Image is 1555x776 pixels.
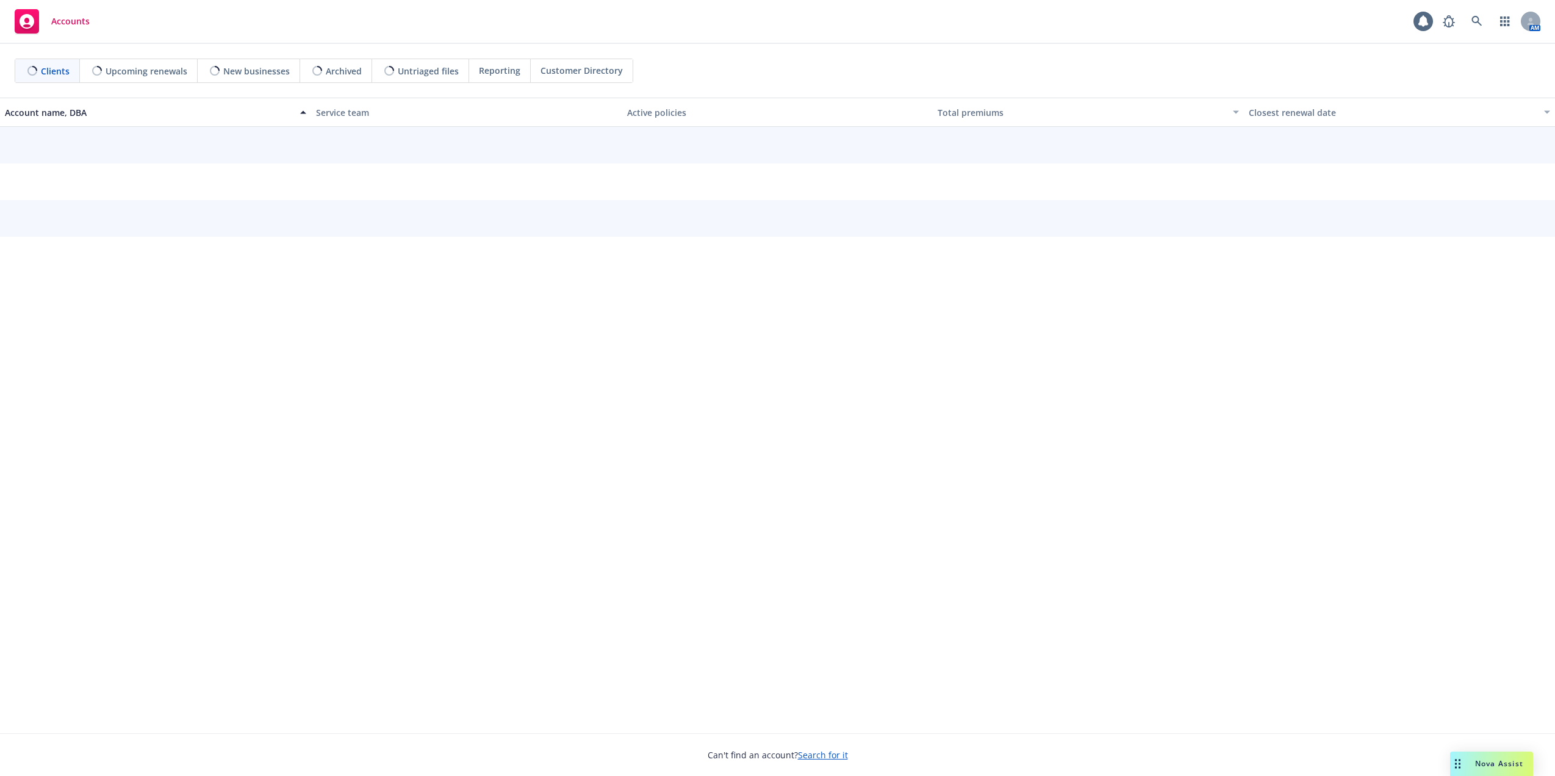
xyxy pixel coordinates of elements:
[708,749,848,761] span: Can't find an account?
[316,106,617,119] div: Service team
[10,4,95,38] a: Accounts
[627,106,928,119] div: Active policies
[1450,752,1465,776] div: Drag to move
[540,64,623,77] span: Customer Directory
[398,65,459,77] span: Untriaged files
[622,98,933,127] button: Active policies
[933,98,1244,127] button: Total premiums
[1475,758,1523,769] span: Nova Assist
[223,65,290,77] span: New businesses
[938,106,1226,119] div: Total premiums
[798,749,848,761] a: Search for it
[311,98,622,127] button: Service team
[479,64,520,77] span: Reporting
[1450,752,1533,776] button: Nova Assist
[326,65,362,77] span: Archived
[41,65,70,77] span: Clients
[1249,106,1537,119] div: Closest renewal date
[5,106,293,119] div: Account name, DBA
[1493,9,1517,34] a: Switch app
[51,16,90,26] span: Accounts
[1437,9,1461,34] a: Report a Bug
[106,65,187,77] span: Upcoming renewals
[1465,9,1489,34] a: Search
[1244,98,1555,127] button: Closest renewal date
